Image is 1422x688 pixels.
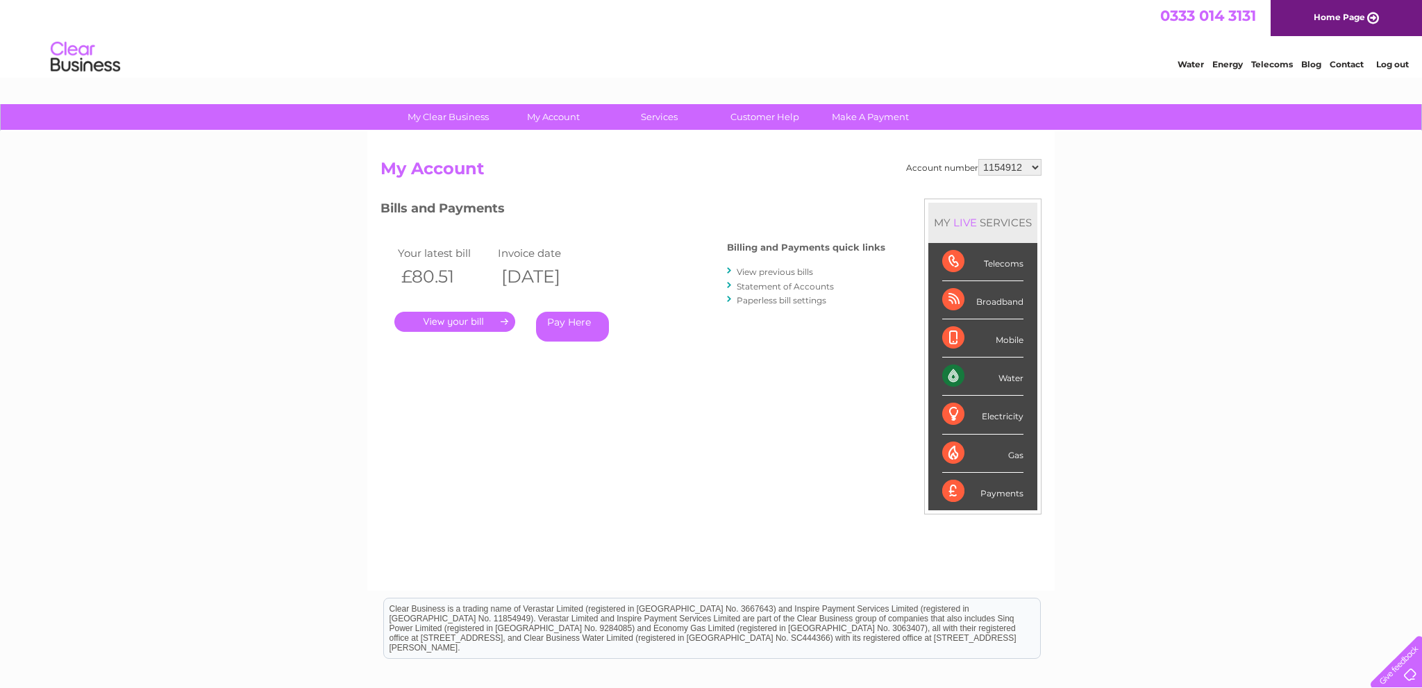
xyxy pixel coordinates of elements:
a: Water [1178,59,1204,69]
a: View previous bills [737,267,813,277]
div: Mobile [942,319,1023,358]
a: My Account [496,104,611,130]
th: [DATE] [494,262,594,291]
a: Make A Payment [813,104,928,130]
a: Blog [1301,59,1321,69]
div: Clear Business is a trading name of Verastar Limited (registered in [GEOGRAPHIC_DATA] No. 3667643... [384,8,1040,67]
a: Paperless bill settings [737,295,826,305]
a: 0333 014 3131 [1160,7,1256,24]
td: Invoice date [494,244,594,262]
a: Contact [1330,59,1364,69]
h2: My Account [380,159,1042,185]
a: Log out [1376,59,1409,69]
div: Payments [942,473,1023,510]
a: . [394,312,515,332]
a: Energy [1212,59,1243,69]
a: My Clear Business [391,104,505,130]
div: Account number [906,159,1042,176]
a: Statement of Accounts [737,281,834,292]
div: MY SERVICES [928,203,1037,242]
div: Water [942,358,1023,396]
div: LIVE [951,216,980,229]
h3: Bills and Payments [380,199,885,223]
div: Telecoms [942,243,1023,281]
div: Gas [942,435,1023,473]
a: Telecoms [1251,59,1293,69]
td: Your latest bill [394,244,494,262]
a: Services [602,104,717,130]
a: Pay Here [536,312,609,342]
th: £80.51 [394,262,494,291]
div: Broadband [942,281,1023,319]
div: Electricity [942,396,1023,434]
h4: Billing and Payments quick links [727,242,885,253]
a: Customer Help [708,104,822,130]
img: logo.png [50,36,121,78]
